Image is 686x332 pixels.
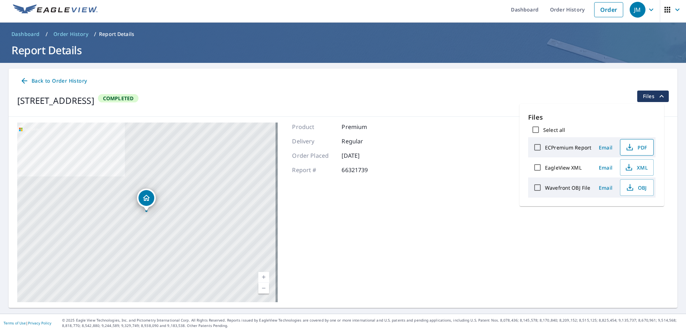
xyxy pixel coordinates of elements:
label: Wavefront OBJ File [545,184,590,191]
p: Report Details [99,31,134,38]
button: filesDropdownBtn-66321739 [637,91,669,102]
p: [DATE] [342,151,385,160]
a: Order [594,2,623,17]
span: Back to Order History [20,77,87,86]
nav: breadcrumb [9,28,677,40]
span: Dashboard [11,31,40,38]
p: Files [528,112,656,122]
div: JM [630,2,645,18]
p: Premium [342,123,385,131]
a: Privacy Policy [28,321,51,326]
span: Email [597,184,614,191]
h1: Report Details [9,43,677,57]
label: EagleView XML [545,164,582,171]
span: XML [625,163,648,172]
button: PDF [620,139,654,156]
span: Files [643,92,666,101]
button: OBJ [620,179,654,196]
p: | [4,321,51,325]
p: Order Placed [292,151,335,160]
a: Dashboard [9,28,43,40]
p: Delivery [292,137,335,146]
label: Select all [543,126,565,133]
span: Email [597,164,614,171]
li: / [46,30,48,38]
span: Completed [99,95,138,102]
a: Current Level 17, Zoom Out [258,283,269,294]
a: Order History [51,28,91,40]
li: / [94,30,96,38]
div: [STREET_ADDRESS] [17,94,94,107]
a: Terms of Use [4,321,26,326]
button: XML [620,159,654,176]
a: Back to Order History [17,74,90,88]
span: PDF [625,143,648,152]
img: EV Logo [13,4,98,15]
a: Current Level 17, Zoom In [258,272,269,283]
button: Email [594,182,617,193]
p: Regular [342,137,385,146]
span: OBJ [625,183,648,192]
p: 66321739 [342,166,385,174]
p: © 2025 Eagle View Technologies, Inc. and Pictometry International Corp. All Rights Reserved. Repo... [62,318,682,328]
span: Order History [53,31,88,38]
p: Product [292,123,335,131]
label: ECPremium Report [545,144,591,151]
button: Email [594,162,617,173]
div: Dropped pin, building 1, Residential property, 1233 Laurel Run Rd Bear Creek Township, PA 18702 [137,189,156,211]
span: Email [597,144,614,151]
button: Email [594,142,617,153]
p: Report # [292,166,335,174]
